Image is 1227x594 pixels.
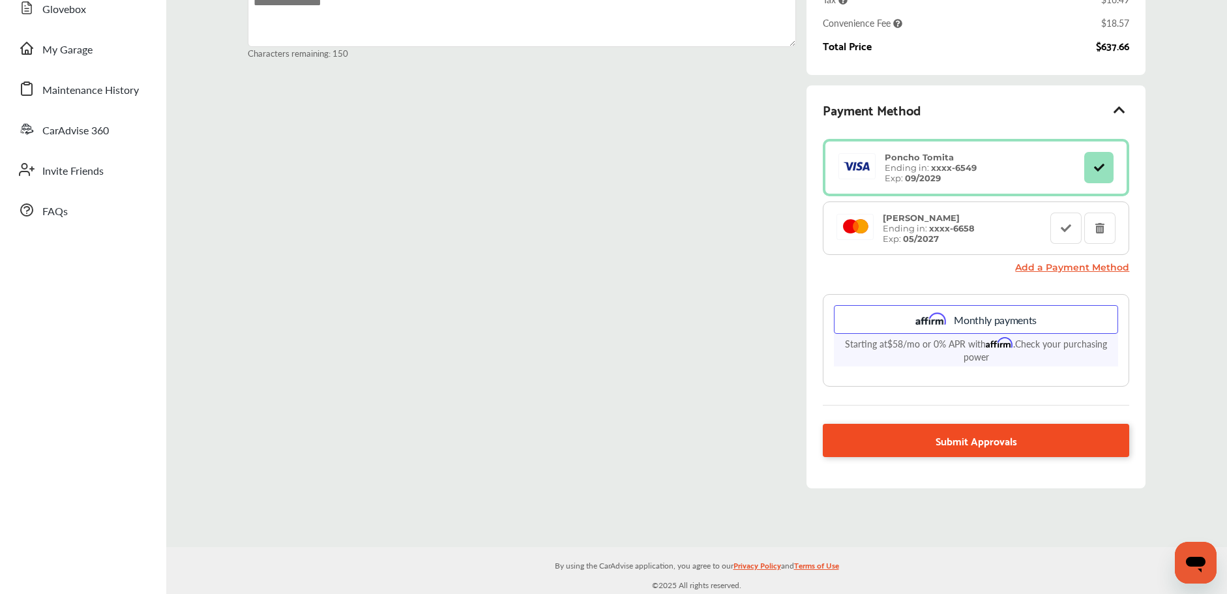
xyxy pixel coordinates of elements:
a: Maintenance History [12,72,153,106]
span: Submit Approvals [936,432,1017,449]
div: Ending in: Exp: [876,213,981,244]
strong: xxxx- 6658 [929,223,975,233]
div: $18.57 [1101,16,1129,29]
span: Invite Friends [42,163,104,180]
strong: [PERSON_NAME] [883,213,960,223]
div: Ending in: Exp: [878,152,983,183]
p: Starting at /mo or 0% APR with . [834,334,1119,366]
a: Submit Approvals [823,424,1130,457]
a: Privacy Policy [733,558,781,578]
div: Payment Method [823,98,1130,121]
div: © 2025 All rights reserved. [166,547,1227,594]
div: Total Price [823,40,872,52]
a: Add a Payment Method [1015,261,1129,273]
a: My Garage [12,31,153,65]
div: $637.66 [1096,40,1129,52]
img: affirm.ee73cc9f.svg [915,312,946,327]
strong: 09/2029 [905,173,941,183]
a: Check your purchasing power - Learn more about Affirm Financing (opens in modal) [964,337,1108,363]
a: CarAdvise 360 [12,112,153,146]
span: $58 [887,337,903,350]
span: Affirm [986,337,1013,348]
span: Maintenance History [42,82,139,99]
span: FAQs [42,203,68,220]
span: CarAdvise 360 [42,123,109,140]
span: Convenience Fee [823,16,902,29]
span: My Garage [42,42,93,59]
p: By using the CarAdvise application, you agree to our and [166,558,1227,572]
small: Characters remaining: 150 [248,47,796,59]
iframe: Button to launch messaging window [1175,542,1217,584]
a: Invite Friends [12,153,153,186]
strong: 05/2027 [903,233,939,244]
strong: Poncho Tomita [885,152,954,162]
strong: xxxx- 6549 [931,162,977,173]
div: Monthly payments [834,305,1119,334]
a: FAQs [12,193,153,227]
a: Terms of Use [794,558,839,578]
span: Glovebox [42,1,86,18]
